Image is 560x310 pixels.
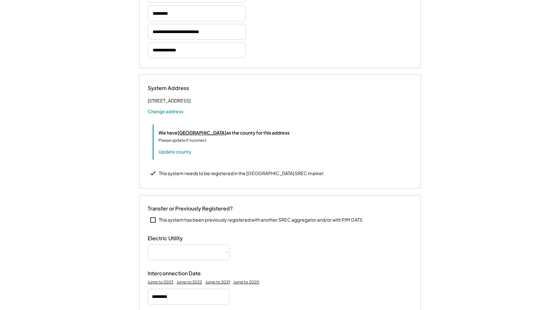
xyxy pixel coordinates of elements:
[177,280,202,285] div: Jump to 2022
[159,217,363,223] div: This system has been previously registered with another SREC aggregator and/or with PJM GATS
[148,235,213,242] div: Electric Utility
[177,130,226,136] u: [GEOGRAPHIC_DATA]
[205,280,230,285] div: Jump to 2021
[159,170,324,177] div: This system needs to be registered in the [GEOGRAPHIC_DATA] SREC market
[233,280,259,285] div: Jump to 2020
[148,205,233,212] div: Transfer or Previously Registered?
[148,108,183,115] button: Change address
[159,137,207,143] div: Please update if incorrect.
[148,280,173,285] div: Jump to 2023
[148,97,191,105] div: [STREET_ADDRESS]
[148,270,213,277] div: Interconnection Date
[159,129,289,136] div: We have as the county for this address
[159,148,191,155] button: Update county
[148,85,213,92] div: System Address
